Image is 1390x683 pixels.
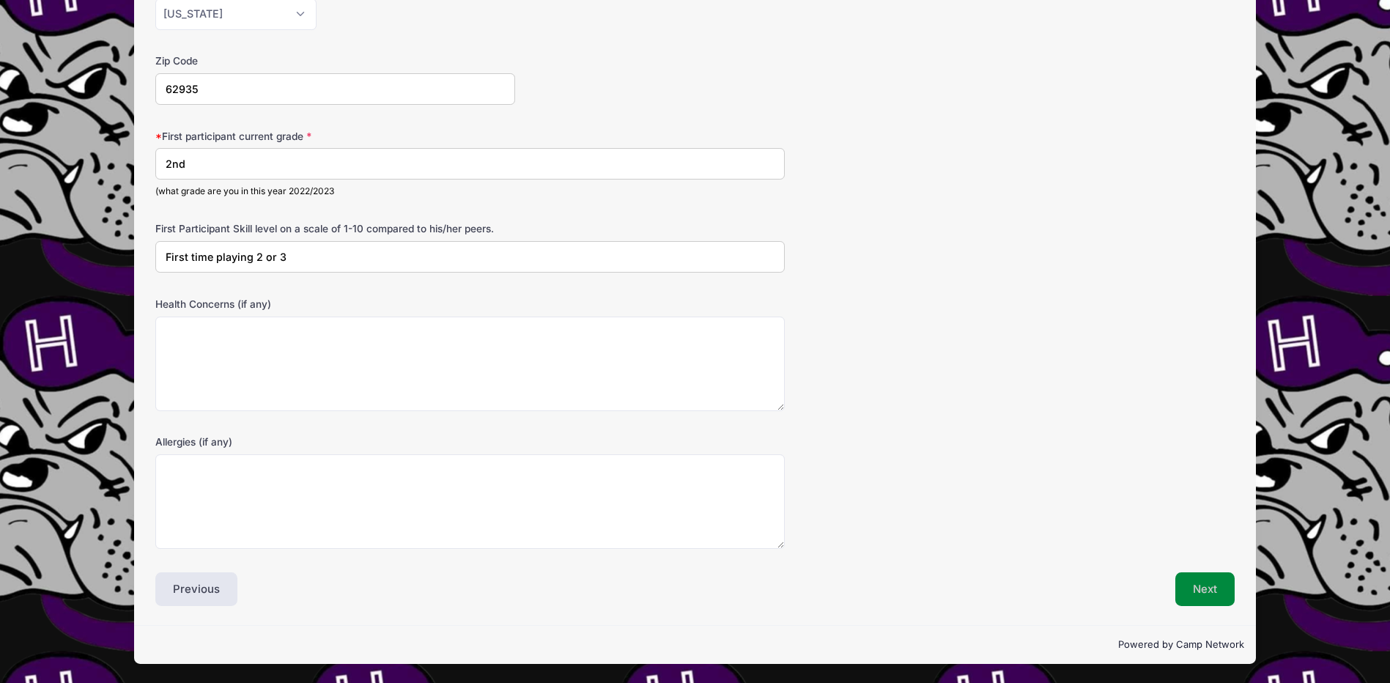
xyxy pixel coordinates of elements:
p: Powered by Camp Network [146,638,1243,652]
button: Previous [155,572,237,606]
button: Next [1175,572,1235,606]
input: xxxxx [155,73,515,105]
label: First participant current grade [155,129,515,144]
div: (what grade are you in this year 2022/2023 [155,185,785,198]
label: Allergies (if any) [155,435,515,449]
label: Health Concerns (if any) [155,297,515,311]
label: First Participant Skill level on a scale of 1-10 compared to his/her peers. [155,221,515,236]
label: Zip Code [155,53,515,68]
